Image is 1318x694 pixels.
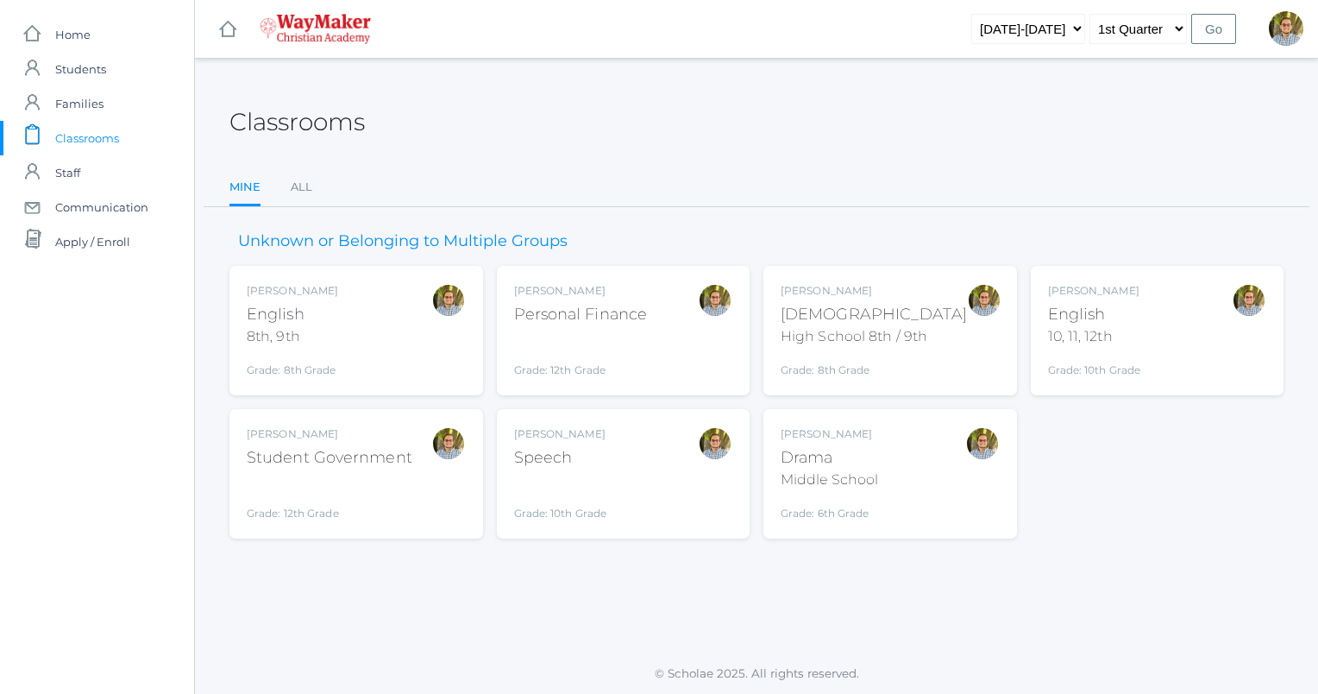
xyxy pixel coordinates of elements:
div: Kylen Braileanu [431,283,466,318]
img: 4_waymaker-logo-stack-white.png [260,14,371,44]
div: [PERSON_NAME] [781,426,878,442]
h3: Unknown or Belonging to Multiple Groups [229,233,576,250]
div: Kylen Braileanu [431,426,466,461]
span: Apply / Enroll [55,224,130,259]
a: Mine [229,170,260,207]
input: Go [1191,14,1236,44]
div: [PERSON_NAME] [247,426,412,442]
div: Middle School [781,470,878,490]
div: 8th, 9th [247,326,338,347]
div: [DEMOGRAPHIC_DATA] [781,303,967,326]
div: [PERSON_NAME] [514,283,648,299]
div: Grade: 8th Grade [781,354,967,378]
div: Kylen Braileanu [698,426,732,461]
div: Student Government [247,446,412,470]
div: English [1048,303,1141,326]
div: Grade: 8th Grade [247,354,338,378]
div: Grade: 12th Grade [514,333,648,378]
div: [PERSON_NAME] [247,283,338,299]
div: [PERSON_NAME] [781,283,967,299]
div: [PERSON_NAME] [1048,283,1141,299]
span: Home [55,17,91,52]
div: Kylen Braileanu [967,283,1001,318]
p: © Scholae 2025. All rights reserved. [195,665,1318,682]
span: Families [55,86,104,121]
span: Students [55,52,106,86]
div: Grade: 10th Grade [1048,354,1141,378]
div: Personal Finance [514,303,648,326]
div: Kylen Braileanu [698,283,732,318]
span: Staff [55,155,80,190]
div: 10, 11, 12th [1048,326,1141,347]
div: Kylen Braileanu [1232,283,1266,318]
div: Speech [514,446,607,470]
div: Drama [781,446,878,470]
div: Grade: 12th Grade [247,476,412,521]
div: Kylen Braileanu [1269,11,1303,46]
a: All [291,170,312,205]
div: High School 8th / 9th [781,326,967,347]
span: Classrooms [55,121,119,155]
span: Communication [55,190,148,224]
div: Kylen Braileanu [965,426,1000,461]
div: [PERSON_NAME] [514,426,607,442]
h2: Classrooms [229,109,365,136]
div: English [247,303,338,326]
div: Grade: 6th Grade [781,497,878,521]
div: Grade: 10th Grade [514,476,607,521]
